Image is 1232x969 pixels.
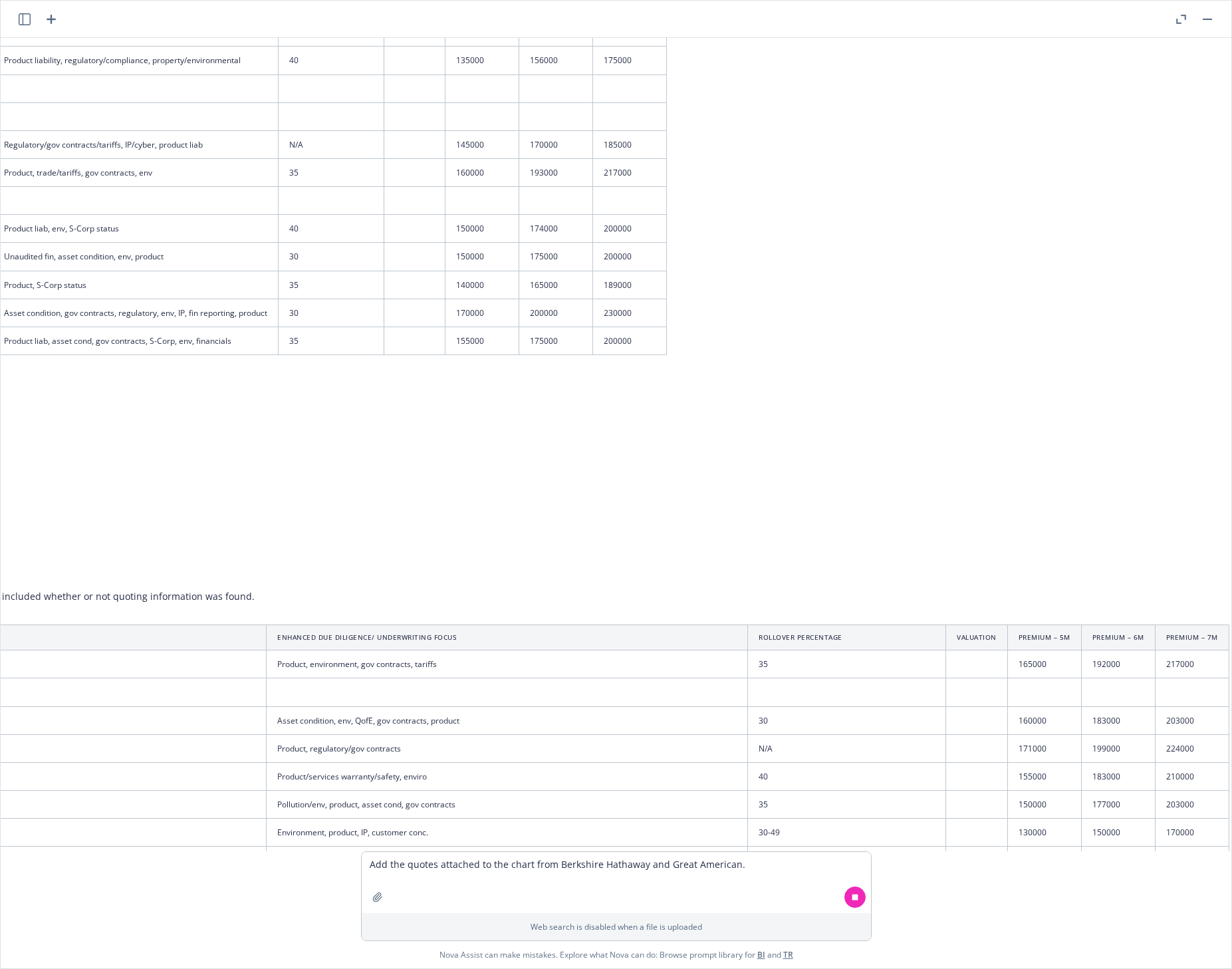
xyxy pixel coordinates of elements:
td: 203000 [1155,706,1229,734]
td: 175000 [593,47,667,74]
td: N/A [279,130,384,158]
td: 35 [748,791,946,819]
th: Premium – 5m [1007,624,1081,650]
td: 160000 [1007,706,1081,734]
td: 140000 [445,271,519,299]
th: Enhanced Due Diligence/ Underwriting Focus [267,624,748,650]
th: Rollover Percentage [748,624,946,650]
td: 230000 [1155,847,1229,875]
td: 165000 [1007,650,1081,678]
td: 192000 [1081,650,1155,678]
td: 205000 [1081,847,1155,875]
td: 30 [279,299,384,327]
td: 145000 [445,130,519,158]
a: TR [783,949,793,960]
td: 40 [279,215,384,243]
td: 217000 [593,159,667,187]
td: 150000 [445,243,519,271]
td: 170000 [519,130,593,158]
span: Nova Assist can make mistakes. Explore what Nova can do: Browse prompt library for and [6,941,1226,968]
td: N/A [748,734,946,762]
th: Premium – 6m [1081,624,1155,650]
td: 30 [748,706,946,734]
td: 200000 [593,215,667,243]
td: 135000 [445,47,519,74]
td: 35 [279,159,384,187]
td: 165000 [519,271,593,299]
td: 30 [279,243,384,271]
td: 40 [279,47,384,74]
td: 193000 [519,159,593,187]
td: 155000 [1007,762,1081,790]
td: 175000 [1007,847,1081,875]
td: 199000 [1081,734,1155,762]
td: 156000 [519,47,593,74]
td: 130000 [1007,819,1081,847]
td: 230000 [593,299,667,327]
th: Premium – 7m [1155,624,1229,650]
td: 174000 [519,215,593,243]
td: 200000 [519,299,593,327]
td: 155000 [445,327,519,354]
td: Product/services warranty/safety, enviro [267,762,748,790]
td: 200000 [593,243,667,271]
td: 35 [279,271,384,299]
p: Web search is disabled when a file is uploaded [370,921,863,932]
td: 183000 [1081,706,1155,734]
td: 217000 [1155,650,1229,678]
td: 175000 [519,243,593,271]
td: 183000 [1081,762,1155,790]
td: 210000 [1155,762,1229,790]
th: Valuation [946,624,1008,650]
td: 177000 [1081,791,1155,819]
td: 200000 [593,327,667,354]
td: Asset condition, env, QofE, gov contracts, product [267,706,748,734]
td: 40 [748,762,946,790]
td: 170000 [1155,819,1229,847]
td: 170000 [445,299,519,327]
td: Product, regulatory/gov contracts [267,734,748,762]
td: 150000 [1007,791,1081,819]
td: 35 [279,327,384,354]
a: BI [757,949,765,960]
td: 189000 [593,271,667,299]
td: Pollution/env, product, asset cond, gov contracts [267,791,748,819]
td: >35 (NCD req'd) non-prorated: >50 buyer invest [748,847,946,875]
td: 185000 [593,130,667,158]
td: Product liability/recall, IP/IT/data/cyber, customer concentration, real estate/environment, tari... [267,847,748,875]
td: 30-49 [748,819,946,847]
td: 203000 [1155,791,1229,819]
td: 175000 [519,327,593,354]
td: Product, environment, gov contracts, tariffs [267,650,748,678]
td: Environment, product, IP, customer conc. [267,819,748,847]
td: 150000 [445,215,519,243]
td: 224000 [1155,734,1229,762]
td: 35 [748,650,946,678]
td: 150000 [1081,819,1155,847]
td: 171000 [1007,734,1081,762]
td: 160000 [445,159,519,187]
